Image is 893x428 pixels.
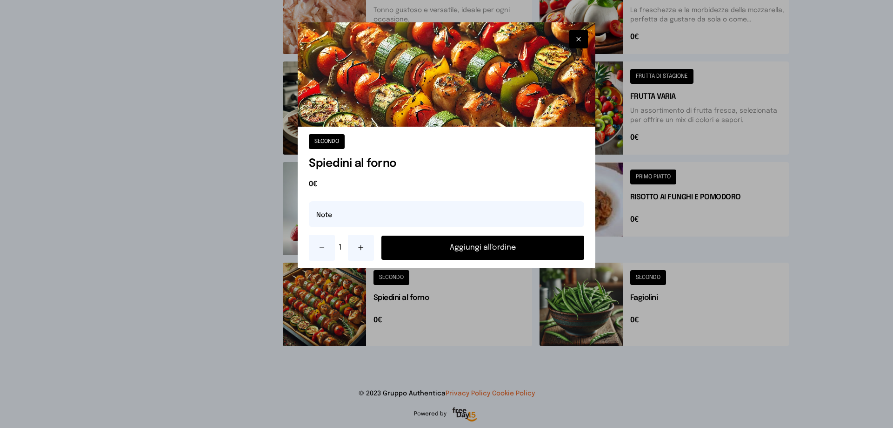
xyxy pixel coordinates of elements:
[309,156,584,171] h1: Spiedini al forno
[309,134,345,149] button: SECONDO
[309,179,584,190] span: 0€
[298,22,595,127] img: Spiedini al forno
[339,242,344,253] span: 1
[381,236,584,260] button: Aggiungi all'ordine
